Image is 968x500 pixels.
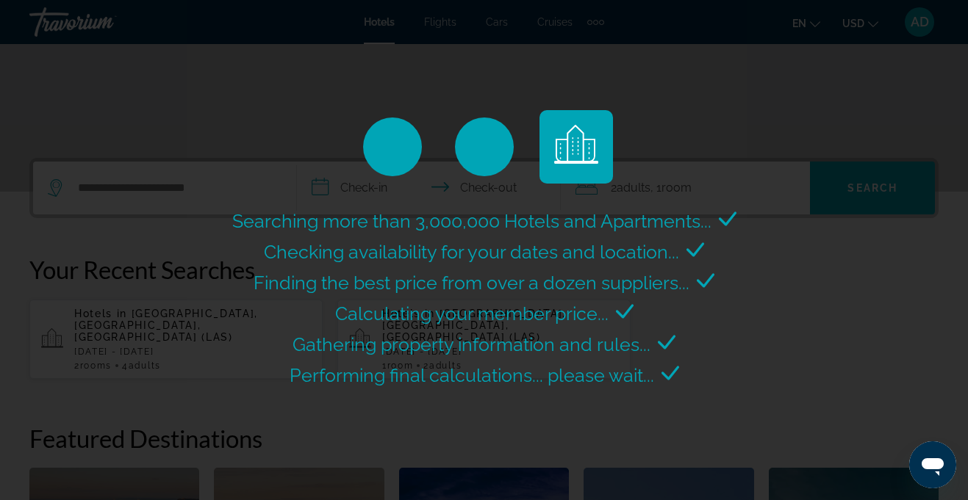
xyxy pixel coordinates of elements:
[232,210,711,232] span: Searching more than 3,000,000 Hotels and Apartments...
[254,272,689,294] span: Finding the best price from over a dozen suppliers...
[264,241,679,263] span: Checking availability for your dates and location...
[290,364,654,386] span: Performing final calculations... please wait...
[909,441,956,488] iframe: Button to launch messaging window
[293,333,650,355] span: Gathering property information and rules...
[335,302,609,325] span: Calculating your member price...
